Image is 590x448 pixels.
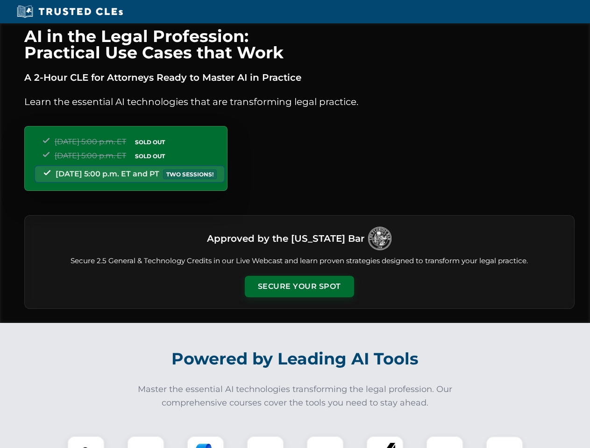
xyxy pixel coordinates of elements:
img: Logo [368,227,391,250]
span: SOLD OUT [132,137,168,147]
p: Master the essential AI technologies transforming the legal profession. Our comprehensive courses... [132,383,459,410]
span: [DATE] 5:00 p.m. ET [55,151,126,160]
span: [DATE] 5:00 p.m. ET [55,137,126,146]
h3: Approved by the [US_STATE] Bar [207,230,364,247]
p: Learn the essential AI technologies that are transforming legal practice. [24,94,575,109]
h1: AI in the Legal Profession: Practical Use Cases that Work [24,28,575,61]
h2: Powered by Leading AI Tools [36,343,554,375]
img: Trusted CLEs [14,5,126,19]
button: Secure Your Spot [245,276,354,297]
span: SOLD OUT [132,151,168,161]
p: Secure 2.5 General & Technology Credits in our Live Webcast and learn proven strategies designed ... [36,256,563,266]
p: A 2-Hour CLE for Attorneys Ready to Master AI in Practice [24,70,575,85]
